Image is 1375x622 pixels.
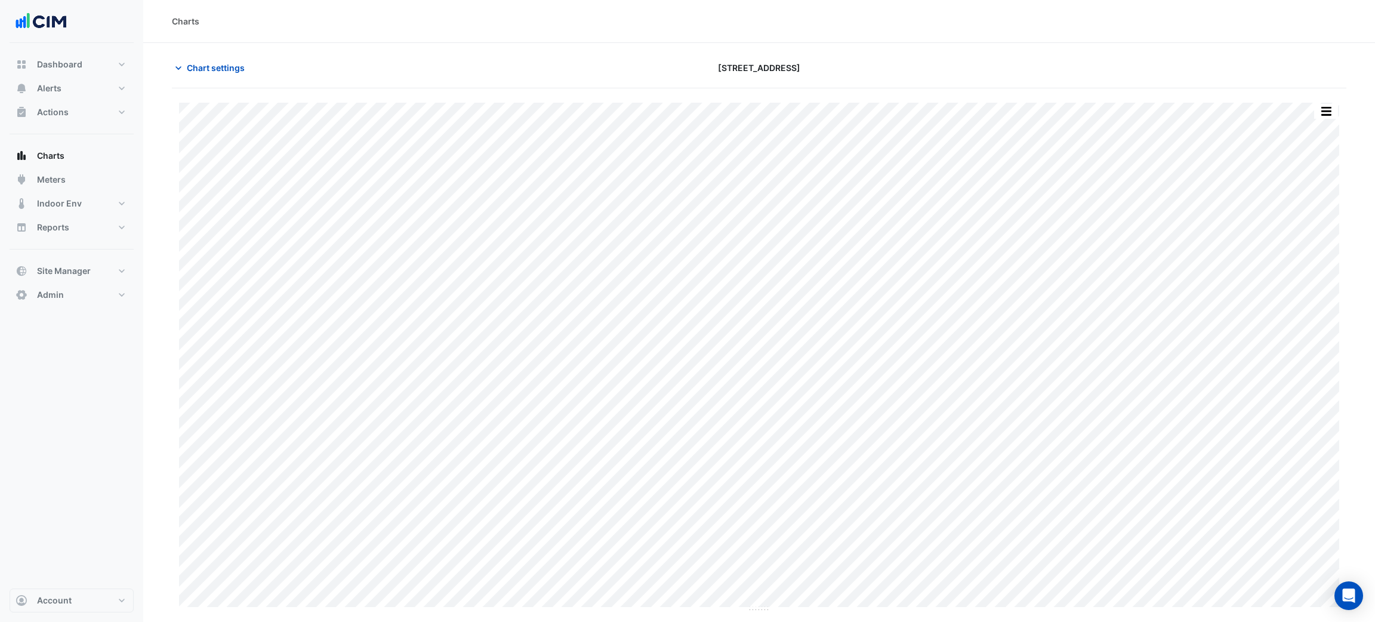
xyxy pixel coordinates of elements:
[37,106,69,118] span: Actions
[10,144,134,168] button: Charts
[16,174,27,186] app-icon: Meters
[10,53,134,76] button: Dashboard
[10,100,134,124] button: Actions
[37,265,91,277] span: Site Manager
[14,10,68,33] img: Company Logo
[10,283,134,307] button: Admin
[37,289,64,301] span: Admin
[172,57,252,78] button: Chart settings
[1314,104,1338,119] button: More Options
[187,61,245,74] span: Chart settings
[16,198,27,210] app-icon: Indoor Env
[16,265,27,277] app-icon: Site Manager
[37,82,61,94] span: Alerts
[16,289,27,301] app-icon: Admin
[37,174,66,186] span: Meters
[37,221,69,233] span: Reports
[718,61,800,74] span: [STREET_ADDRESS]
[10,259,134,283] button: Site Manager
[16,221,27,233] app-icon: Reports
[37,198,82,210] span: Indoor Env
[10,589,134,612] button: Account
[16,58,27,70] app-icon: Dashboard
[37,150,64,162] span: Charts
[37,58,82,70] span: Dashboard
[10,215,134,239] button: Reports
[37,595,72,606] span: Account
[16,106,27,118] app-icon: Actions
[10,168,134,192] button: Meters
[10,192,134,215] button: Indoor Env
[16,150,27,162] app-icon: Charts
[1334,581,1363,610] div: Open Intercom Messenger
[172,15,199,27] div: Charts
[10,76,134,100] button: Alerts
[16,82,27,94] app-icon: Alerts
